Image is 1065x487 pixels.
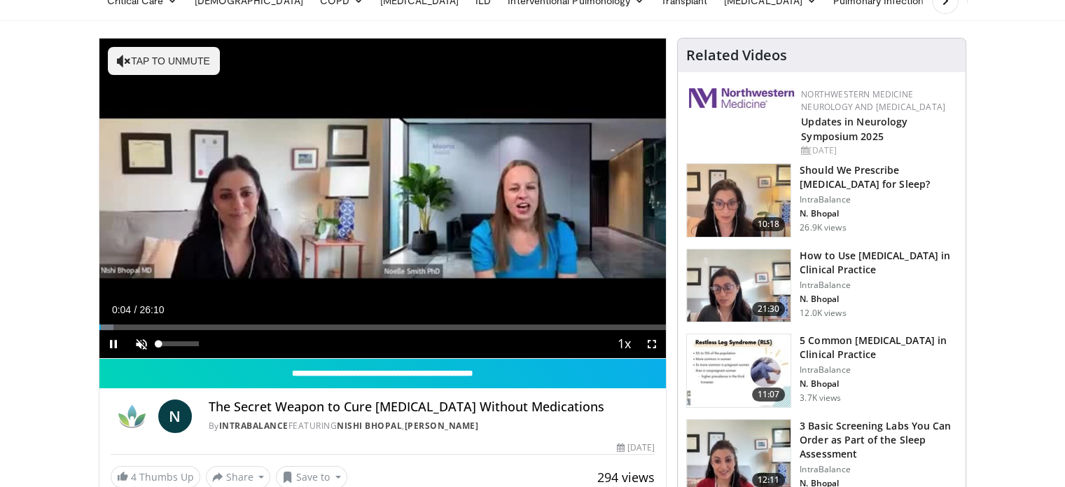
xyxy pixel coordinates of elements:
[800,378,957,390] p: N. Bhopal
[112,304,131,315] span: 0:04
[800,392,841,404] p: 3.7K views
[686,249,957,323] a: 21:30 How to Use [MEDICAL_DATA] in Clinical Practice IntraBalance N. Bhopal 12.0K views
[800,364,957,376] p: IntraBalance
[617,441,655,454] div: [DATE]
[686,163,957,238] a: 10:18 Should We Prescribe [MEDICAL_DATA] for Sleep? IntraBalance N. Bhopal 26.9K views
[687,164,791,237] img: f7087805-6d6d-4f4e-b7c8-917543aa9d8d.150x105_q85_crop-smart_upscale.jpg
[752,387,786,402] span: 11:07
[800,294,957,305] p: N. Bhopal
[800,308,846,319] p: 12.0K views
[638,330,666,358] button: Fullscreen
[686,334,957,408] a: 11:07 5 Common [MEDICAL_DATA] in Clinical Practice IntraBalance N. Bhopal 3.7K views
[127,330,155,358] button: Unmute
[689,88,794,108] img: 2a462fb6-9365-492a-ac79-3166a6f924d8.png.150x105_q85_autocrop_double_scale_upscale_version-0.2.jpg
[209,399,655,415] h4: The Secret Weapon to Cure [MEDICAL_DATA] Without Medications
[159,341,199,346] div: Volume Level
[687,249,791,322] img: 662646f3-24dc-48fd-91cb-7f13467e765c.150x105_q85_crop-smart_upscale.jpg
[597,469,655,486] span: 294 views
[405,420,479,432] a: [PERSON_NAME]
[801,144,954,157] div: [DATE]
[99,330,127,358] button: Pause
[139,304,164,315] span: 26:10
[610,330,638,358] button: Playback Rate
[800,464,957,475] p: IntraBalance
[99,39,667,359] video-js: Video Player
[158,399,192,433] a: N
[800,334,957,362] h3: 5 Common [MEDICAL_DATA] in Clinical Practice
[801,115,907,143] a: Updates in Neurology Symposium 2025
[800,208,957,219] p: N. Bhopal
[131,470,137,483] span: 4
[219,420,288,432] a: IntraBalance
[800,419,957,461] h3: 3 Basic Screening Labs You Can Order as Part of the Sleep Assessment
[687,334,791,407] img: e41a58fc-c8b3-4e06-accc-3dd0b2ae14cc.150x105_q85_crop-smart_upscale.jpg
[800,194,957,205] p: IntraBalance
[111,399,153,433] img: IntraBalance
[108,47,220,75] button: Tap to unmute
[800,280,957,291] p: IntraBalance
[801,88,945,113] a: Northwestern Medicine Neurology and [MEDICAL_DATA]
[686,47,787,64] h4: Related Videos
[800,222,846,233] p: 26.9K views
[134,304,137,315] span: /
[99,324,667,330] div: Progress Bar
[209,420,655,432] div: By FEATURING ,
[800,249,957,277] h3: How to Use [MEDICAL_DATA] in Clinical Practice
[337,420,402,432] a: Nishi Bhopal
[752,302,786,316] span: 21:30
[752,473,786,487] span: 12:11
[752,217,786,231] span: 10:18
[800,163,957,191] h3: Should We Prescribe [MEDICAL_DATA] for Sleep?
